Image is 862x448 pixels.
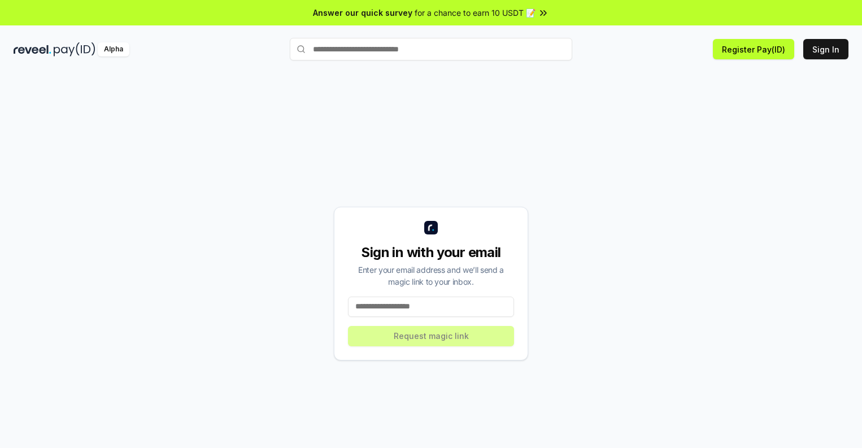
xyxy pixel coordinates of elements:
button: Register Pay(ID) [713,39,794,59]
span: for a chance to earn 10 USDT 📝 [415,7,536,19]
div: Sign in with your email [348,243,514,262]
img: pay_id [54,42,95,56]
img: reveel_dark [14,42,51,56]
div: Alpha [98,42,129,56]
button: Sign In [803,39,848,59]
img: logo_small [424,221,438,234]
div: Enter your email address and we’ll send a magic link to your inbox. [348,264,514,288]
span: Answer our quick survey [313,7,412,19]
